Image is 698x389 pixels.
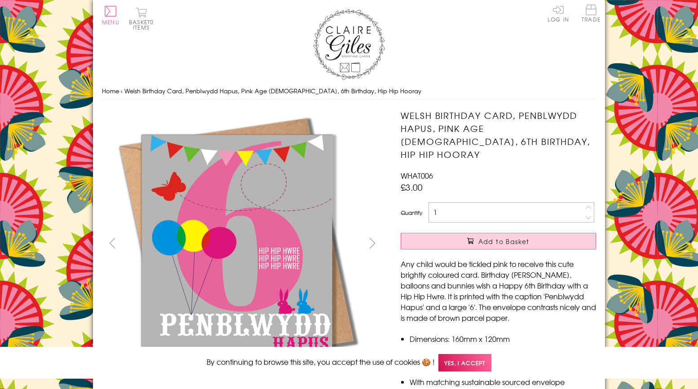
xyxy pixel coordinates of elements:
[102,18,119,26] span: Menu
[102,6,119,25] button: Menu
[410,376,596,387] li: With matching sustainable sourced envelope
[582,4,601,24] a: Trade
[102,87,119,95] a: Home
[401,109,596,161] h1: Welsh Birthday Card, Penblwydd Hapus, Pink Age [DEMOGRAPHIC_DATA], 6th Birthday, Hip Hip Hooray
[401,209,422,217] label: Quantity
[129,7,154,30] button: Basket0 items
[121,87,123,95] span: ›
[410,344,596,355] li: Blank inside for your own message
[410,333,596,344] li: Dimensions: 160mm x 120mm
[478,237,530,246] span: Add to Basket
[401,170,433,181] span: WHAT006
[401,258,596,323] p: Any child would be tickled pink to receive this cute brightly coloured card. Birthday [PERSON_NAM...
[548,4,569,22] a: Log In
[133,18,154,31] span: 0 items
[102,109,371,378] img: Welsh Birthday Card, Penblwydd Hapus, Pink Age 6, 6th Birthday, Hip Hip Hooray
[124,87,421,95] span: Welsh Birthday Card, Penblwydd Hapus, Pink Age [DEMOGRAPHIC_DATA], 6th Birthday, Hip Hip Hooray
[582,4,601,22] span: Trade
[362,233,383,253] button: next
[102,82,596,101] nav: breadcrumbs
[401,233,596,249] button: Add to Basket
[102,233,122,253] button: prev
[438,354,491,372] span: Yes, I accept
[313,9,385,80] img: Claire Giles Greetings Cards
[401,181,423,193] span: £3.00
